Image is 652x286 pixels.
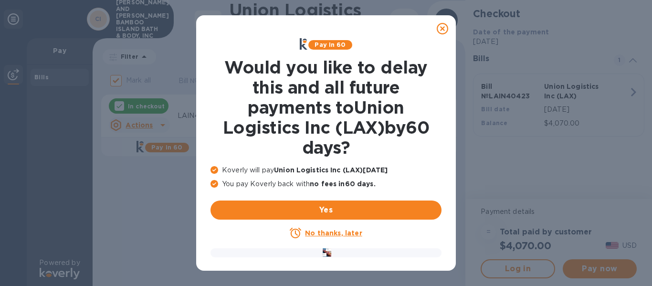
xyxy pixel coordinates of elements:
[305,229,362,237] u: No thanks, later
[210,57,442,158] h1: Would you like to delay this and all future payments to Union Logistics Inc (LAX) by 60 days ?
[210,201,442,220] button: Yes
[274,166,388,174] b: Union Logistics Inc (LAX) [DATE]
[310,180,375,188] b: no fees in 60 days .
[315,41,346,48] b: Pay in 60
[210,179,442,189] p: You pay Koverly back with
[210,165,442,175] p: Koverly will pay
[218,204,434,216] span: Yes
